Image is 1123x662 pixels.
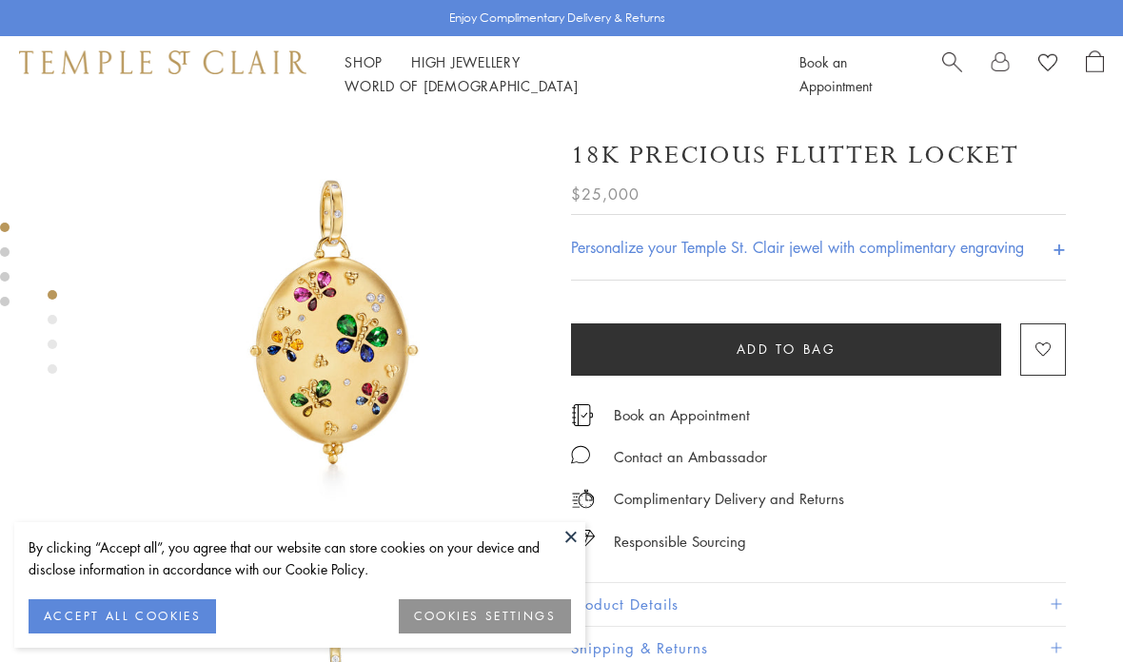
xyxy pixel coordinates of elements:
a: Search [942,50,962,98]
span: Add to bag [737,339,837,360]
button: Add to bag [571,323,1001,376]
div: Responsible Sourcing [614,530,746,554]
button: COOKIES SETTINGS [399,599,571,633]
div: By clicking “Accept all”, you agree that our website can store cookies on your device and disclos... [29,536,571,580]
h1: 18K Precious Flutter Locket [571,139,1019,172]
h4: + [1053,229,1066,264]
span: $25,000 [571,182,640,206]
a: Book an Appointment [799,52,872,95]
a: ShopShop [345,52,383,71]
nav: Main navigation [345,50,757,98]
img: 18K Precious Flutter Locket [124,112,542,531]
button: Product Details [571,583,1066,626]
a: High JewelleryHigh Jewellery [411,52,521,71]
img: MessageIcon-01_2.svg [571,445,590,464]
a: View Wishlist [1038,50,1057,79]
a: Open Shopping Bag [1086,50,1104,98]
img: icon_delivery.svg [571,487,595,511]
h4: Personalize your Temple St. Clair jewel with complimentary engraving [571,236,1024,259]
p: Enjoy Complimentary Delivery & Returns [449,9,665,28]
div: Product gallery navigation [48,285,57,389]
p: Complimentary Delivery and Returns [614,487,844,511]
img: Temple St. Clair [19,50,306,73]
img: icon_appointment.svg [571,404,594,426]
iframe: Gorgias live chat messenger [1028,573,1104,643]
a: World of [DEMOGRAPHIC_DATA]World of [DEMOGRAPHIC_DATA] [345,76,578,95]
a: Book an Appointment [614,404,750,425]
button: ACCEPT ALL COOKIES [29,599,216,633]
div: Contact an Ambassador [614,445,767,469]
